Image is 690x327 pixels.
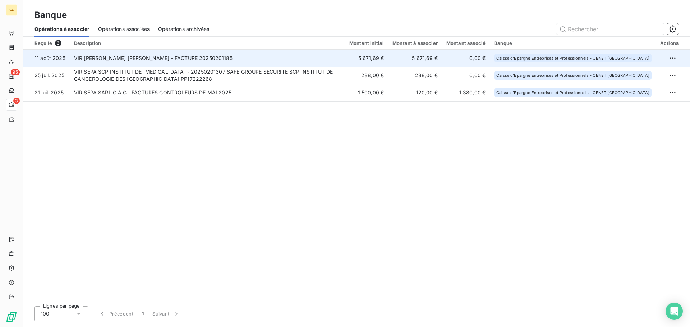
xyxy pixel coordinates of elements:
td: 0,00 € [442,50,490,67]
div: Open Intercom Messenger [666,303,683,320]
a: 3 [6,99,17,111]
td: VIR SEPA SARL C.A.C - FACTURES CONTROLEURS DE MAI 2025 [70,84,345,101]
div: Montant associé [446,40,486,46]
div: Actions [660,40,678,46]
td: 5 671,69 € [345,50,388,67]
div: Banque [494,40,652,46]
td: VIR SEPA SCP INSTITUT DE [MEDICAL_DATA] - 20250201307 SAFE GROUPE SECURITE SCP INSTITUT DE CANCER... [70,67,345,84]
span: 3 [13,98,20,104]
td: 1 380,00 € [442,84,490,101]
div: SA [6,4,17,16]
td: 5 671,69 € [388,50,442,67]
td: 11 août 2025 [23,50,70,67]
td: 120,00 € [388,84,442,101]
span: Opérations archivées [158,25,209,33]
td: 25 juil. 2025 [23,67,70,84]
span: Opérations associées [98,25,149,33]
span: 1 [142,310,144,317]
span: Caisse d'Epargne Entreprises et Professionnels - CENET [GEOGRAPHIC_DATA] [496,90,649,95]
span: Caisse d'Epargne Entreprises et Professionnels - CENET [GEOGRAPHIC_DATA] [496,73,649,78]
div: Montant à associer [392,40,438,46]
td: VIR [PERSON_NAME] [PERSON_NAME] - FACTURE 20250201185 [70,50,345,67]
div: Reçu le [34,40,65,46]
span: 3 [55,40,61,46]
img: Logo LeanPay [6,311,17,323]
span: 100 [41,310,49,317]
div: Description [74,40,341,46]
input: Rechercher [556,23,664,35]
span: 95 [11,69,20,75]
td: 288,00 € [345,67,388,84]
td: 1 500,00 € [345,84,388,101]
button: 1 [138,306,148,321]
span: Caisse d'Epargne Entreprises et Professionnels - CENET [GEOGRAPHIC_DATA] [496,56,649,60]
button: Précédent [94,306,138,321]
span: Opérations à associer [34,25,89,33]
button: Suivant [148,306,184,321]
td: 21 juil. 2025 [23,84,70,101]
td: 288,00 € [388,67,442,84]
td: 0,00 € [442,67,490,84]
div: Montant initial [349,40,384,46]
a: 95 [6,70,17,82]
h3: Banque [34,9,67,22]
